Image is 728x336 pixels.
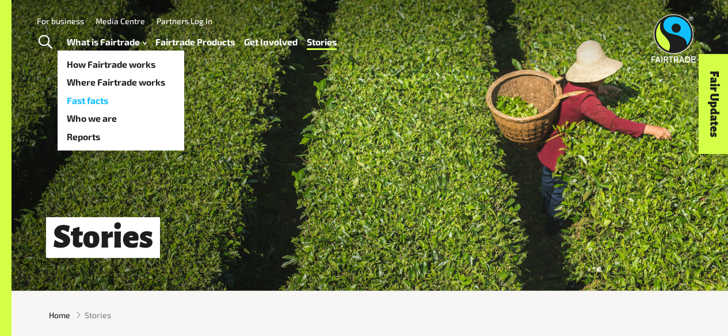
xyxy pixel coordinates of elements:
a: Where Fairtrade works [58,73,184,91]
a: For business [37,16,84,26]
h1: Stories [46,217,160,258]
span: Stories [85,309,111,321]
a: What is Fairtrade [67,34,147,50]
a: Media Centre [96,16,145,26]
a: How Fairtrade works [58,55,184,74]
a: Get Involved [244,34,298,50]
a: Reports [58,128,184,146]
a: Fast facts [58,91,184,110]
a: Stories [307,34,337,50]
a: Partners Log In [157,16,212,26]
a: Toggle Search [31,28,59,57]
a: Who we are [58,110,184,128]
a: Fairtrade Products [155,34,235,50]
img: Fairtrade Australia New Zealand logo [651,14,696,63]
a: Home [49,309,70,321]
